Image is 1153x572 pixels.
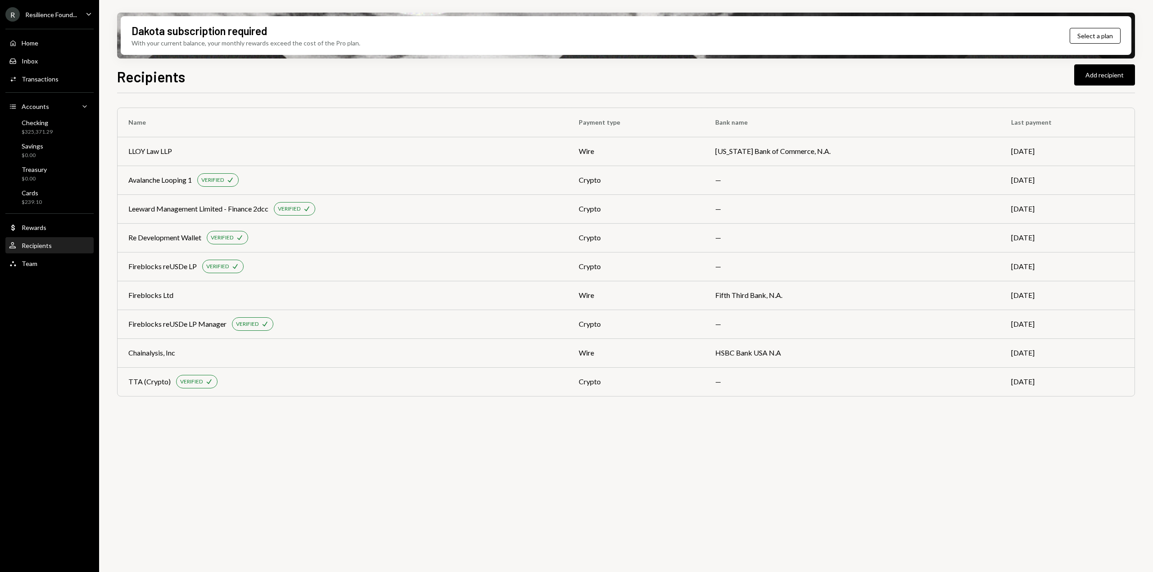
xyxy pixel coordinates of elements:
div: Inbox [22,57,38,65]
div: Cards [22,189,42,197]
td: [DATE] [1000,310,1135,338]
div: VERIFIED [180,378,203,386]
div: crypto [579,232,694,243]
td: [US_STATE] Bank of Commerce, N.A. [704,137,1000,166]
td: — [704,194,1000,223]
div: crypto [579,203,694,214]
a: Home [5,35,94,51]
td: [DATE] [1000,252,1135,281]
div: crypto [579,319,694,329]
div: $239.10 [22,198,42,206]
h1: Recipients [117,68,185,86]
a: Team [5,255,94,271]
th: Last payment [1000,108,1135,137]
a: Checking$325,371.29 [5,116,94,138]
div: Team [22,260,37,267]
button: Select a plan [1070,28,1121,44]
a: Treasury$0.00 [5,163,94,185]
td: [DATE] [1000,166,1135,194]
div: crypto [579,175,694,185]
td: [DATE] [1000,338,1135,367]
td: — [704,223,1000,252]
div: Rewards [22,224,46,231]
div: VERIFIED [211,234,233,242]
div: wire [579,290,694,301]
td: [DATE] [1000,367,1135,396]
div: wire [579,146,694,157]
td: — [704,310,1000,338]
a: Rewards [5,219,94,235]
td: — [704,252,1000,281]
div: Transactions [22,75,59,83]
td: — [704,367,1000,396]
div: Treasury [22,166,47,173]
div: Fireblocks reUSDe LP Manager [128,319,227,329]
div: crypto [579,376,694,387]
div: Avalanche Looping 1 [128,175,192,185]
a: Transactions [5,71,94,87]
th: Bank name [704,108,1000,137]
div: crypto [579,261,694,272]
div: $0.00 [22,152,43,159]
td: [DATE] [1000,137,1135,166]
a: Recipients [5,237,94,253]
div: Home [22,39,38,47]
div: TTA (Crypto) [128,376,171,387]
a: Accounts [5,98,94,114]
div: Dakota subscription required [132,23,267,38]
div: With your current balance, your monthly rewards exceed the cost of the Pro plan. [132,38,360,48]
div: VERIFIED [201,176,224,184]
a: Cards$239.10 [5,186,94,208]
div: R [5,7,20,22]
div: $0.00 [22,175,47,183]
div: Savings [22,142,43,150]
td: Fifth Third Bank, N.A. [704,281,1000,310]
div: Recipients [22,242,52,249]
div: VERIFIED [278,205,300,213]
div: Resilience Found... [25,11,77,18]
td: [DATE] [1000,194,1135,223]
a: Savings$0.00 [5,140,94,161]
td: [DATE] [1000,223,1135,252]
td: [DATE] [1000,281,1135,310]
div: Chainalysis, Inc [128,347,175,358]
th: Name [118,108,568,137]
div: Accounts [22,103,49,110]
div: Leeward Management Limited - Finance 2dcc [128,203,268,214]
td: — [704,166,1000,194]
a: Inbox [5,53,94,69]
div: VERIFIED [206,263,229,270]
th: Payment type [568,108,704,137]
button: Add recipient [1074,64,1135,86]
div: wire [579,347,694,358]
div: $325,371.29 [22,128,53,136]
div: Fireblocks Ltd [128,290,173,301]
div: LLOY Law LLP [128,146,172,157]
div: Fireblocks reUSDe LP [128,261,197,272]
div: VERIFIED [236,320,259,328]
div: Re Development Wallet [128,232,201,243]
div: Checking [22,119,53,126]
td: HSBC Bank USA N.A [704,338,1000,367]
